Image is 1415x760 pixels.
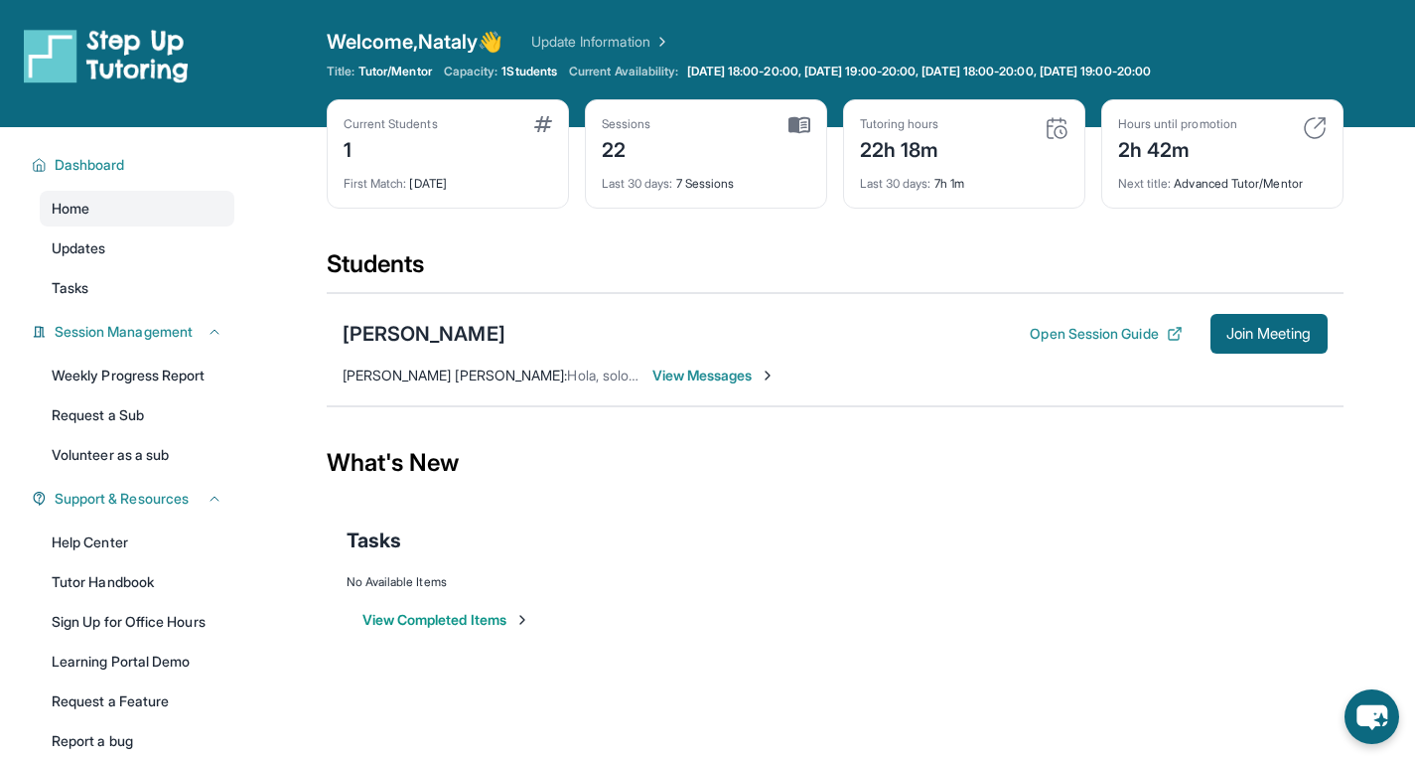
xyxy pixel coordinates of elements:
[1030,324,1182,344] button: Open Session Guide
[344,176,407,191] span: First Match :
[602,132,651,164] div: 22
[40,358,234,393] a: Weekly Progress Report
[47,155,222,175] button: Dashboard
[788,116,810,134] img: card
[327,28,503,56] span: Welcome, Nataly 👋
[347,527,401,554] span: Tasks
[40,604,234,640] a: Sign Up for Office Hours
[40,723,234,759] a: Report a bug
[1226,328,1312,340] span: Join Meeting
[55,489,189,509] span: Support & Resources
[501,64,557,79] span: 1 Students
[531,32,670,52] a: Update Information
[327,64,354,79] span: Title:
[55,322,193,342] span: Session Management
[52,278,88,298] span: Tasks
[683,64,1155,79] a: [DATE] 18:00-20:00, [DATE] 19:00-20:00, [DATE] 18:00-20:00, [DATE] 19:00-20:00
[650,32,670,52] img: Chevron Right
[1045,116,1068,140] img: card
[40,191,234,227] a: Home
[602,176,673,191] span: Last 30 days :
[327,419,1344,507] div: What's New
[652,366,777,385] span: View Messages
[40,397,234,433] a: Request a Sub
[860,164,1068,192] div: 7h 1m
[40,525,234,560] a: Help Center
[1118,116,1237,132] div: Hours until promotion
[860,176,931,191] span: Last 30 days :
[1210,314,1328,354] button: Join Meeting
[602,164,810,192] div: 7 Sessions
[24,28,189,83] img: logo
[40,684,234,719] a: Request a Feature
[40,270,234,306] a: Tasks
[860,116,939,132] div: Tutoring hours
[344,164,552,192] div: [DATE]
[55,155,125,175] span: Dashboard
[534,116,552,132] img: card
[602,116,651,132] div: Sessions
[52,238,106,258] span: Updates
[687,64,1151,79] span: [DATE] 18:00-20:00, [DATE] 19:00-20:00, [DATE] 18:00-20:00, [DATE] 19:00-20:00
[860,132,939,164] div: 22h 18m
[1118,132,1237,164] div: 2h 42m
[1344,689,1399,744] button: chat-button
[344,116,438,132] div: Current Students
[343,367,568,383] span: [PERSON_NAME] [PERSON_NAME] :
[1118,176,1172,191] span: Next title :
[760,368,776,383] img: Chevron-Right
[52,199,89,219] span: Home
[40,564,234,600] a: Tutor Handbook
[47,489,222,509] button: Support & Resources
[567,367,920,383] span: Hola, solo un recordatorio que la sesión sera a las 4 pm.
[40,644,234,680] a: Learning Portal Demo
[362,610,530,630] button: View Completed Items
[444,64,498,79] span: Capacity:
[47,322,222,342] button: Session Management
[327,248,1344,292] div: Students
[344,132,438,164] div: 1
[1303,116,1327,140] img: card
[358,64,432,79] span: Tutor/Mentor
[347,574,1324,590] div: No Available Items
[343,320,505,348] div: [PERSON_NAME]
[1118,164,1327,192] div: Advanced Tutor/Mentor
[569,64,678,79] span: Current Availability:
[40,230,234,266] a: Updates
[40,437,234,473] a: Volunteer as a sub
